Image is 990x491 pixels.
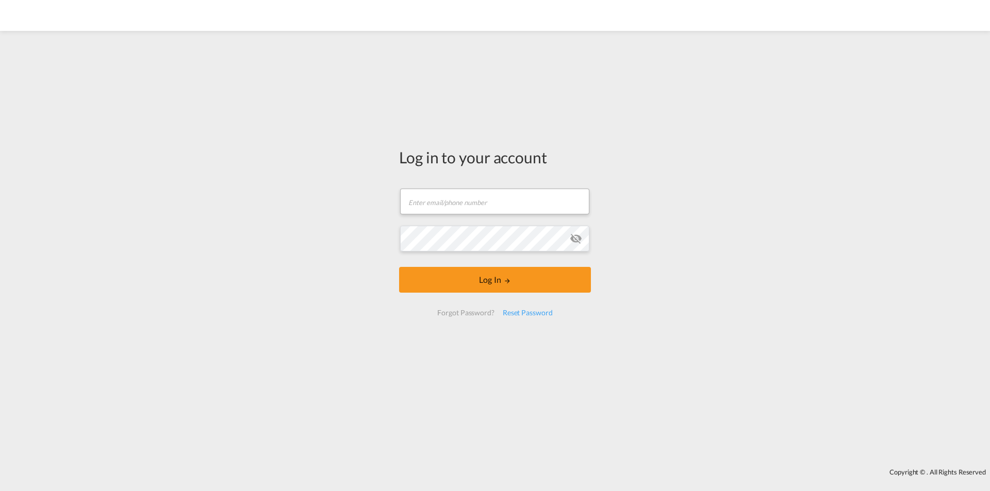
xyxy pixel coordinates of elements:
input: Enter email/phone number [400,189,589,214]
md-icon: icon-eye-off [570,232,582,245]
div: Forgot Password? [433,303,498,322]
div: Reset Password [499,303,557,322]
button: LOGIN [399,267,591,293]
div: Log in to your account [399,146,591,168]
